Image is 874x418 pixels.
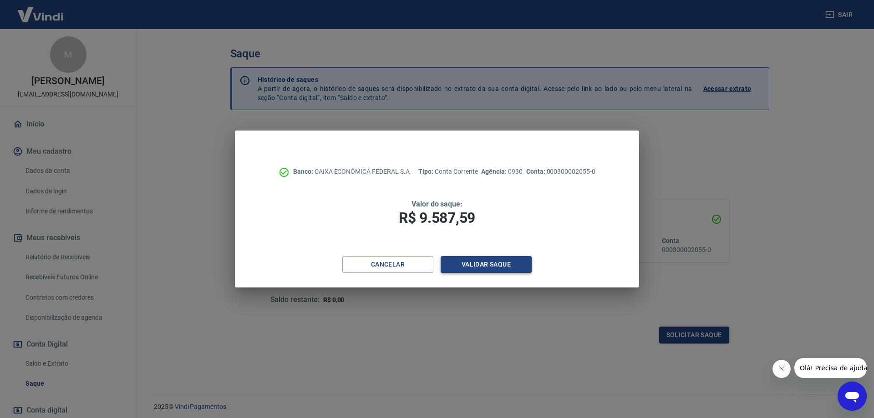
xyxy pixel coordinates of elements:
iframe: Botão para abrir a janela de mensagens [838,382,867,411]
span: Agência: [481,168,508,175]
button: Validar saque [441,256,532,273]
span: R$ 9.587,59 [399,209,475,227]
button: Cancelar [342,256,433,273]
p: 0930 [481,167,522,176]
iframe: Mensagem da empresa [794,358,867,378]
span: Banco: [293,168,315,175]
span: Conta: [526,168,547,175]
p: CAIXA ECONÔMICA FEDERAL S.A. [293,167,411,176]
p: Conta Corrente [418,167,478,176]
span: Valor do saque: [412,200,462,208]
iframe: Fechar mensagem [772,360,791,378]
span: Olá! Precisa de ajuda? [5,6,76,14]
p: 000300002055-0 [526,167,595,176]
span: Tipo: [418,168,435,175]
